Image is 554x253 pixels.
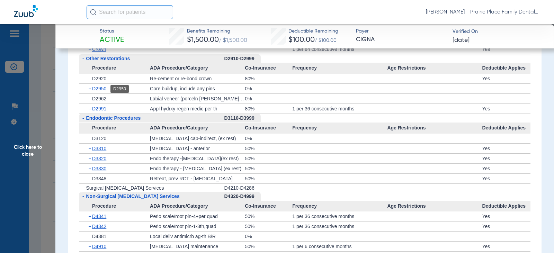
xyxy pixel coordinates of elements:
[245,134,292,143] div: 0%
[292,44,387,54] div: 1 per 84 consecutive months
[100,28,124,35] span: Status
[245,201,292,212] span: Co-Insurance
[14,5,38,17] img: Zuub Logo
[387,63,482,74] span: Age Restrictions
[482,154,530,163] div: Yes
[224,54,261,63] div: D2910-D2999
[453,28,543,35] span: Verified On
[224,114,261,123] div: D3110-D3999
[150,154,245,163] div: Endo therapy -[MEDICAL_DATA](ex rest)
[482,222,530,231] div: Yes
[150,84,245,93] div: Core buildup, include any pins
[92,234,106,239] span: D4381
[150,242,245,251] div: [MEDICAL_DATA] maintenance
[89,104,92,114] span: +
[82,193,84,199] span: -
[426,9,540,16] span: [PERSON_NAME] - Prairie Place Family Dental
[315,38,337,43] span: / $100.00
[482,123,530,134] span: Deductible Applies
[482,201,530,212] span: Deductible Applies
[387,201,482,212] span: Age Restrictions
[288,36,315,44] span: $100.00
[87,5,173,19] input: Search for patients
[150,164,245,173] div: Endo therapy - [MEDICAL_DATA] (ex rest)
[245,74,292,83] div: 80%
[245,211,292,221] div: 50%
[356,28,446,35] span: Payer
[150,222,245,231] div: Perio scale/root pln-1-3th,quad
[150,63,245,74] span: ADA Procedure/Category
[150,134,245,143] div: [MEDICAL_DATA] cap-indirect, (ex rest)
[92,156,106,161] span: D3320
[150,232,245,241] div: Local deliv antimicrb ag-th B/R
[92,166,106,171] span: D3330
[292,104,387,114] div: 1 per 36 consecutive months
[150,94,245,103] div: Labial veneer (porceln [PERSON_NAME])-lab
[292,242,387,251] div: 1 per 6 consecutive months
[482,44,530,54] div: Yes
[92,176,106,181] span: D3348
[292,211,387,221] div: 1 per 36 consecutive months
[82,56,84,61] span: -
[187,36,219,44] span: $1,500.00
[92,86,106,91] span: D2950
[224,184,261,192] div: D4210-D4286
[245,242,292,251] div: 50%
[150,211,245,221] div: Perio scale/root pln-4+per quad
[387,123,482,134] span: Age Restrictions
[86,115,141,121] span: Endodontic Procedures
[150,201,245,212] span: ADA Procedure/Category
[292,222,387,231] div: 1 per 36 consecutive months
[92,46,106,52] span: Crown
[150,123,245,134] span: ADA Procedure/Category
[92,244,106,249] span: D4910
[453,36,470,45] span: [DATE]
[482,211,530,221] div: Yes
[89,222,92,231] span: +
[92,214,106,219] span: D4341
[89,211,92,221] span: +
[89,84,92,93] span: +
[89,164,92,173] span: +
[482,104,530,114] div: Yes
[482,144,530,153] div: Yes
[482,74,530,83] div: Yes
[110,85,129,93] div: D2950
[292,123,387,134] span: Frequency
[356,35,446,44] span: CIGNA
[245,154,292,163] div: 50%
[150,144,245,153] div: [MEDICAL_DATA] - anterior
[100,35,124,45] span: Active
[245,94,292,103] div: 0%
[292,201,387,212] span: Frequency
[245,63,292,74] span: Co-Insurance
[92,106,106,111] span: D2991
[245,84,292,93] div: 0%
[187,28,247,35] span: Benefits Remaining
[92,76,106,81] span: D2920
[150,174,245,183] div: Retreat, prev RCT - [MEDICAL_DATA]
[224,192,261,201] div: D4320-D4999
[482,242,530,251] div: Yes
[482,174,530,183] div: Yes
[245,144,292,153] div: 50%
[89,44,92,54] span: +
[482,164,530,173] div: Yes
[92,224,106,229] span: D4342
[79,123,150,134] span: Procedure
[245,104,292,114] div: 80%
[292,63,387,74] span: Frequency
[245,232,292,241] div: 0%
[150,74,245,83] div: Re-cement or re-bond crown
[79,63,150,74] span: Procedure
[150,104,245,114] div: Appl hydrxy regen medic-per th
[89,242,92,251] span: +
[288,28,338,35] span: Deductible Remaining
[245,164,292,173] div: 50%
[92,96,106,101] span: D2962
[86,185,164,191] span: Surgical [MEDICAL_DATA] Services
[79,201,150,212] span: Procedure
[245,222,292,231] div: 50%
[219,38,247,43] span: / $1,500.00
[92,146,106,151] span: D3310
